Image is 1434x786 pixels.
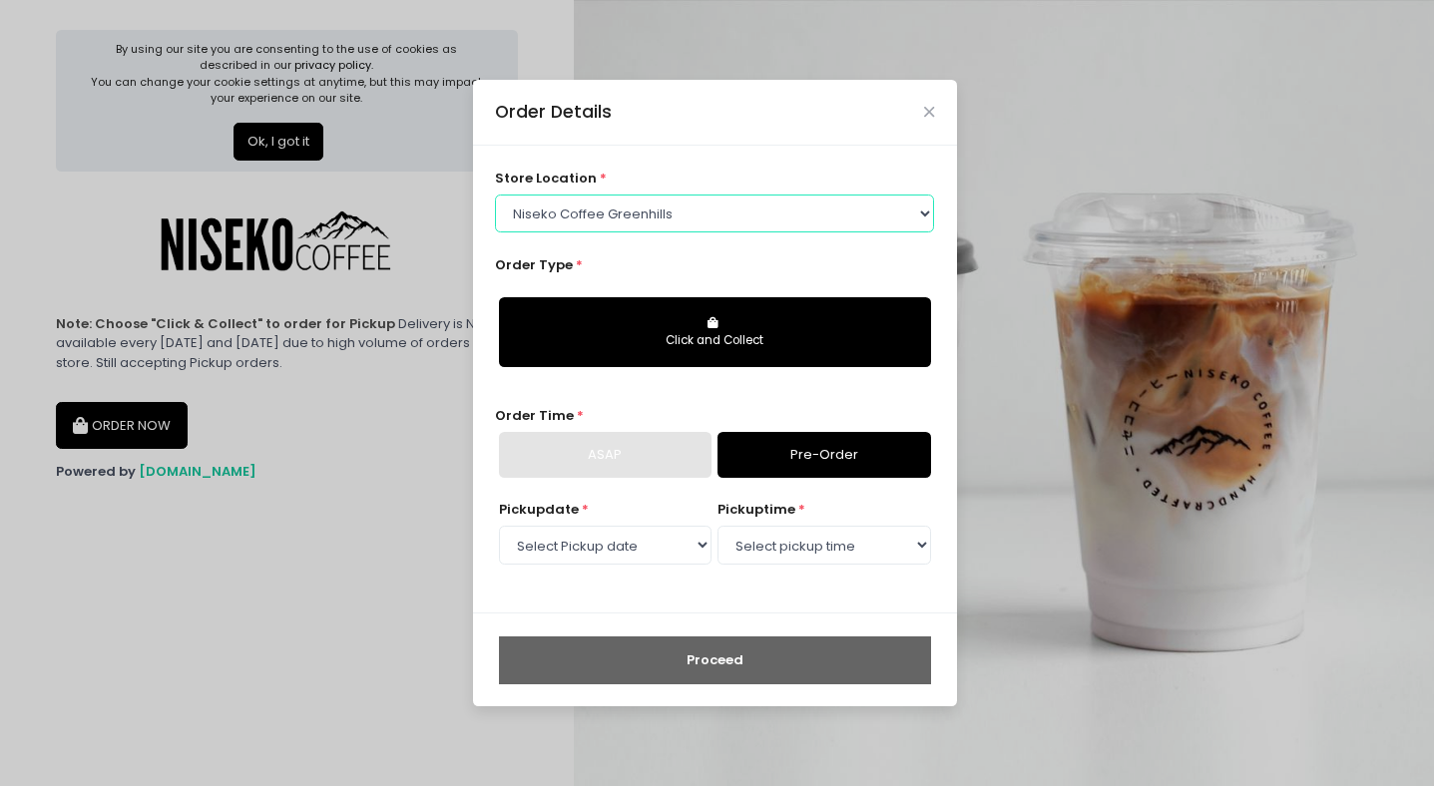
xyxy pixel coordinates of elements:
button: Click and Collect [499,297,931,367]
span: store location [495,169,597,188]
span: Order Time [495,406,574,425]
button: Close [924,107,934,117]
button: Proceed [499,636,931,684]
span: Pickup date [499,500,579,519]
div: Click and Collect [513,332,917,350]
a: Pre-Order [717,432,930,478]
span: Order Type [495,255,573,274]
div: Order Details [495,99,612,125]
span: pickup time [717,500,795,519]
